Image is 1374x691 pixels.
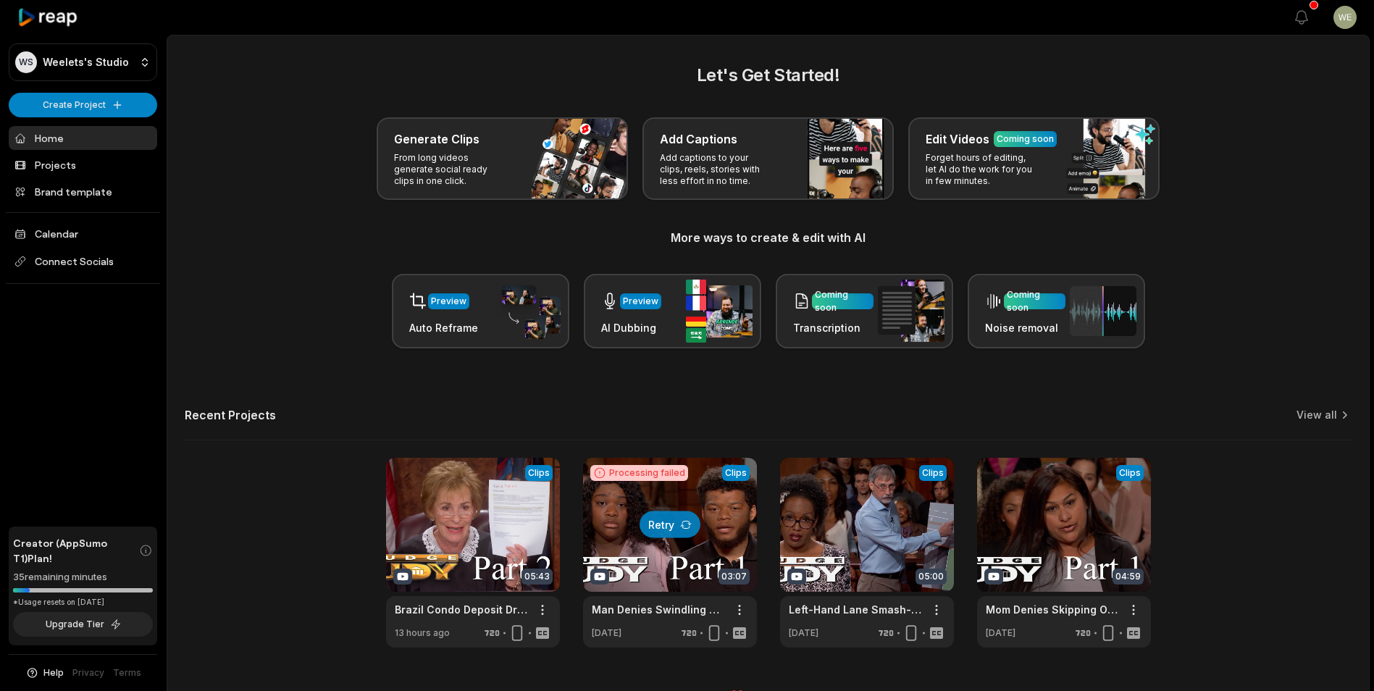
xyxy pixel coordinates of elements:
[394,152,506,187] p: From long videos generate social ready clips in one click.
[686,280,753,343] img: ai_dubbing.png
[9,222,157,246] a: Calendar
[13,612,153,637] button: Upgrade Tier
[592,602,725,617] div: Man Denies Swindling Sister | Part 1
[72,666,104,679] a: Privacy
[9,180,157,204] a: Brand template
[395,602,528,617] a: Brazil Condo Deposit Drama | Part 2
[185,408,276,422] h2: Recent Projects
[793,320,874,335] h3: Transcription
[43,56,129,69] p: Weelets's Studio
[25,666,64,679] button: Help
[13,570,153,585] div: 35 remaining minutes
[409,320,478,335] h3: Auto Reframe
[1070,286,1136,336] img: noise_removal.png
[9,153,157,177] a: Projects
[997,133,1054,146] div: Coming soon
[185,229,1352,246] h3: More ways to create & edit with AI
[986,602,1119,617] a: Mom Denies Skipping Out on Rent! | Part 1
[1007,288,1063,314] div: Coming soon
[9,126,157,150] a: Home
[431,295,466,308] div: Preview
[926,152,1038,187] p: Forget hours of editing, let AI do the work for you in few minutes.
[113,666,141,679] a: Terms
[789,602,922,617] a: Left-Hand Lane Smash-Up!
[13,597,153,608] div: *Usage resets on [DATE]
[1296,408,1337,422] a: View all
[926,130,989,148] h3: Edit Videos
[623,295,658,308] div: Preview
[15,51,37,73] div: WS
[985,320,1065,335] h3: Noise removal
[878,280,944,342] img: transcription.png
[660,130,737,148] h3: Add Captions
[9,93,157,117] button: Create Project
[185,62,1352,88] h2: Let's Get Started!
[601,320,661,335] h3: AI Dubbing
[394,130,479,148] h3: Generate Clips
[13,535,139,566] span: Creator (AppSumo T1) Plan!
[43,666,64,679] span: Help
[815,288,871,314] div: Coming soon
[494,283,561,340] img: auto_reframe.png
[9,248,157,275] span: Connect Socials
[640,511,700,538] button: Retry
[660,152,772,187] p: Add captions to your clips, reels, stories with less effort in no time.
